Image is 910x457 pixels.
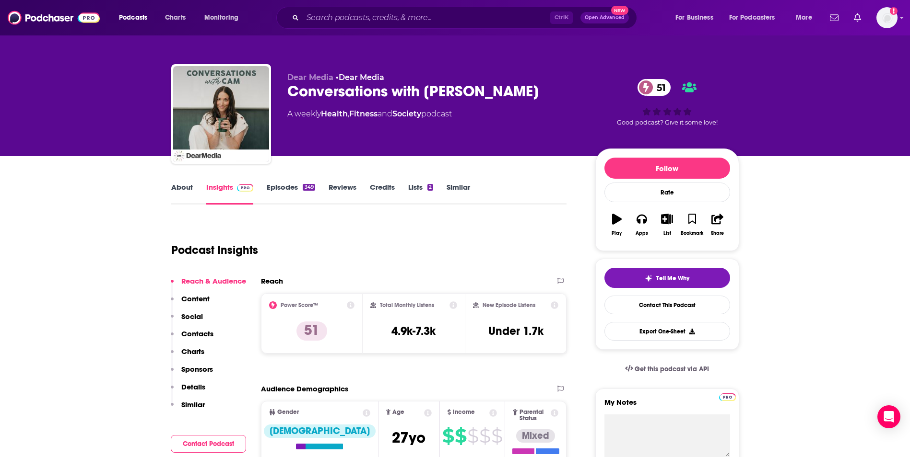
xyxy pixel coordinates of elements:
a: Show notifications dropdown [826,10,842,26]
a: Charts [159,10,191,25]
button: Open AdvancedNew [580,12,629,23]
button: Play [604,207,629,242]
span: 51 [647,79,671,96]
span: • [336,73,384,82]
button: open menu [723,10,789,25]
span: Monitoring [204,11,238,24]
a: Credits [370,183,395,205]
div: Share [711,230,724,236]
a: Society [392,109,421,118]
button: Sponsors [171,365,213,382]
a: Pro website [719,392,736,401]
button: Contact Podcast [171,435,246,453]
div: List [663,230,671,236]
h1: Podcast Insights [171,243,258,257]
span: $ [479,428,490,444]
span: Get this podcast via API [635,365,709,373]
span: Tell Me Why [656,274,689,282]
div: 51Good podcast? Give it some love! [595,73,739,132]
a: InsightsPodchaser Pro [206,183,254,205]
div: Rate [604,183,730,202]
button: Bookmark [680,207,705,242]
button: Reach & Audience [171,276,246,294]
span: Podcasts [119,11,147,24]
p: Details [181,382,205,391]
img: Podchaser Pro [237,184,254,192]
button: Content [171,294,210,312]
span: Good podcast? Give it some love! [617,119,718,126]
button: open menu [198,10,251,25]
a: Similar [447,183,470,205]
a: Contact This Podcast [604,296,730,314]
span: $ [467,428,478,444]
span: Parental Status [520,409,549,422]
span: $ [491,428,502,444]
svg: Add a profile image [890,7,898,15]
a: Fitness [349,109,378,118]
img: tell me why sparkle [645,274,652,282]
img: Conversations with Cam [173,66,269,162]
span: Logged in as AlexMerceron [876,7,898,28]
h2: Power Score™ [281,302,318,308]
span: 27 yo [392,428,425,447]
input: Search podcasts, credits, & more... [303,10,550,25]
span: $ [455,428,466,444]
a: Podchaser - Follow, Share and Rate Podcasts [8,9,100,27]
button: open menu [669,10,725,25]
a: About [171,183,193,205]
button: Charts [171,347,204,365]
button: Social [171,312,203,330]
span: For Business [675,11,713,24]
h2: New Episode Listens [483,302,535,308]
span: Dear Media [287,73,333,82]
a: Dear Media [339,73,384,82]
button: Export One-Sheet [604,322,730,341]
span: Ctrl K [550,11,573,24]
h3: Under 1.7k [488,324,544,338]
button: Share [705,207,730,242]
h2: Total Monthly Listens [380,302,434,308]
p: Social [181,312,203,321]
div: Play [612,230,622,236]
button: open menu [789,10,824,25]
button: Apps [629,207,654,242]
div: Bookmark [681,230,703,236]
p: Reach & Audience [181,276,246,286]
button: Show profile menu [876,7,898,28]
h2: Reach [261,276,283,286]
span: $ [442,428,454,444]
label: My Notes [604,398,730,414]
button: open menu [112,10,160,25]
div: Open Intercom Messenger [877,405,900,428]
button: tell me why sparkleTell Me Why [604,268,730,288]
div: 2 [427,184,433,191]
a: Health [321,109,348,118]
span: More [796,11,812,24]
div: 349 [303,184,315,191]
p: Contacts [181,329,213,338]
a: Show notifications dropdown [850,10,865,26]
button: Details [171,382,205,400]
span: , [348,109,349,118]
p: Similar [181,400,205,409]
button: Follow [604,158,730,179]
p: Sponsors [181,365,213,374]
span: Age [392,409,404,415]
div: [DEMOGRAPHIC_DATA] [264,424,376,438]
span: and [378,109,392,118]
a: Lists2 [408,183,433,205]
a: Episodes349 [267,183,315,205]
h2: Audience Demographics [261,384,348,393]
div: A weekly podcast [287,108,452,120]
span: Charts [165,11,186,24]
a: 51 [638,79,671,96]
p: Charts [181,347,204,356]
div: Mixed [516,429,555,443]
button: List [654,207,679,242]
img: Podchaser Pro [719,393,736,401]
div: Search podcasts, credits, & more... [285,7,646,29]
div: Apps [636,230,648,236]
span: Open Advanced [585,15,625,20]
p: Content [181,294,210,303]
